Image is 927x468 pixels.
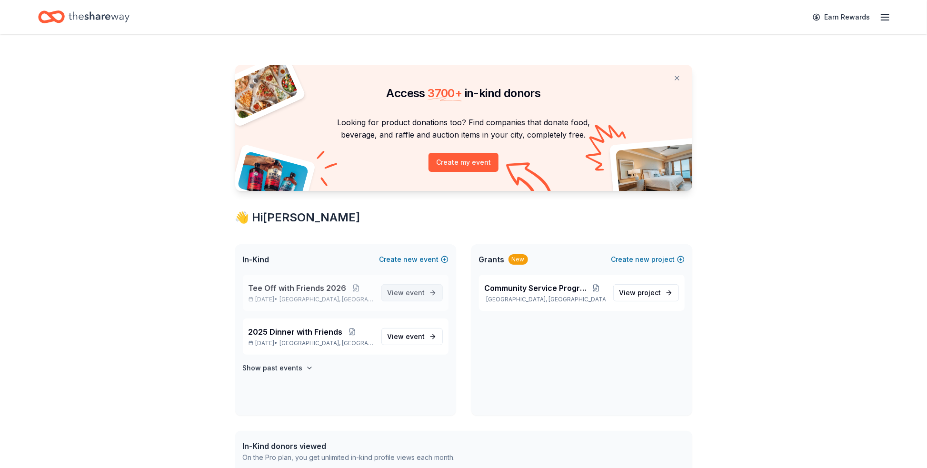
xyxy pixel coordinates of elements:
span: project [638,289,661,297]
div: In-Kind donors viewed [243,440,455,452]
span: 3700 + [428,86,462,100]
button: Show past events [243,362,313,374]
span: Tee Off with Friends 2026 [249,282,347,294]
span: In-Kind [243,254,269,265]
span: 2025 Dinner with Friends [249,326,343,338]
span: new [404,254,418,265]
span: event [406,289,425,297]
span: new [636,254,650,265]
h4: Show past events [243,362,303,374]
p: [GEOGRAPHIC_DATA], [GEOGRAPHIC_DATA] [485,296,606,303]
span: Grants [479,254,505,265]
a: Earn Rewards [807,9,876,26]
span: event [406,332,425,340]
span: View [619,287,661,299]
div: 👋 Hi [PERSON_NAME] [235,210,692,225]
span: Access in-kind donors [387,86,541,100]
span: View [388,331,425,342]
img: Curvy arrow [506,162,554,198]
a: View project [613,284,679,301]
span: Community Service Program [485,282,588,294]
p: [DATE] • [249,296,374,303]
p: [DATE] • [249,339,374,347]
span: [GEOGRAPHIC_DATA], [GEOGRAPHIC_DATA] [279,339,373,347]
p: Looking for product donations too? Find companies that donate food, beverage, and raffle and auct... [247,116,681,141]
a: View event [381,328,443,345]
span: [GEOGRAPHIC_DATA], [GEOGRAPHIC_DATA] [279,296,373,303]
button: Createnewevent [379,254,449,265]
img: Pizza [224,59,299,120]
button: Create my event [429,153,498,172]
div: New [508,254,528,265]
a: View event [381,284,443,301]
span: View [388,287,425,299]
a: Home [38,6,130,28]
button: Createnewproject [611,254,685,265]
div: On the Pro plan, you get unlimited in-kind profile views each month. [243,452,455,463]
